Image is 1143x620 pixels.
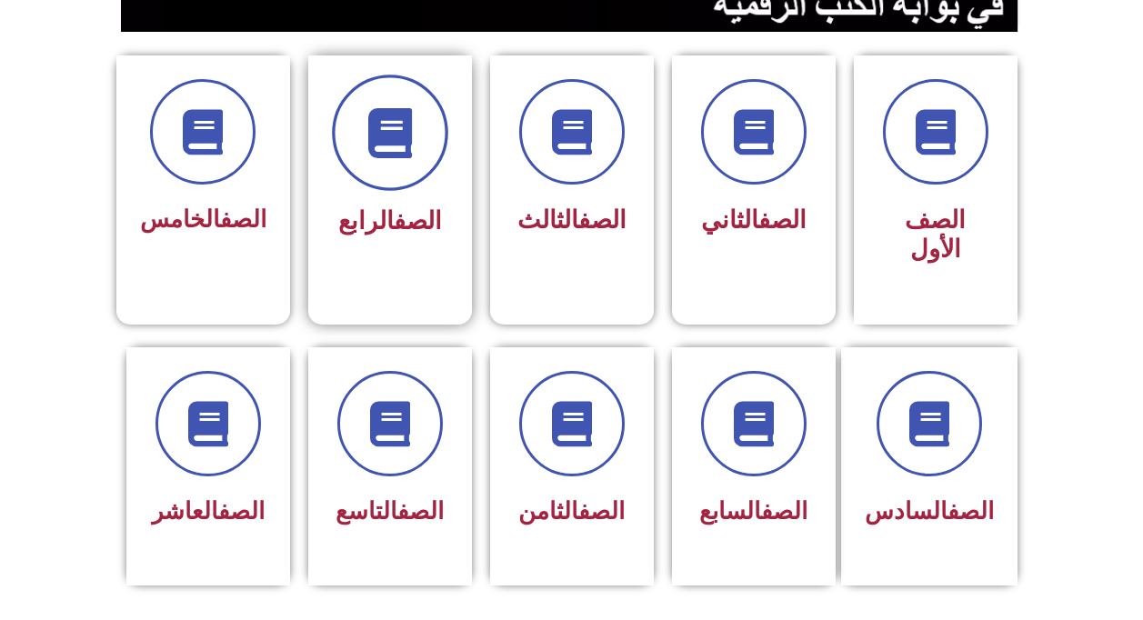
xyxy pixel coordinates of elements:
span: الثاني [701,205,807,235]
span: الرابع [338,206,442,235]
span: الثالث [517,205,627,235]
span: الخامس [140,205,266,233]
span: التاسع [336,497,444,525]
span: الصف الأول [905,205,966,264]
a: الصف [947,497,994,525]
a: الصف [578,205,627,235]
a: الصف [758,205,807,235]
span: السابع [699,497,807,525]
a: الصف [761,497,807,525]
a: الصف [220,205,266,233]
a: الصف [394,206,442,235]
a: الصف [578,497,625,525]
span: الثامن [518,497,625,525]
span: العاشر [152,497,265,525]
a: الصف [218,497,265,525]
span: السادس [865,497,994,525]
a: الصف [397,497,444,525]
